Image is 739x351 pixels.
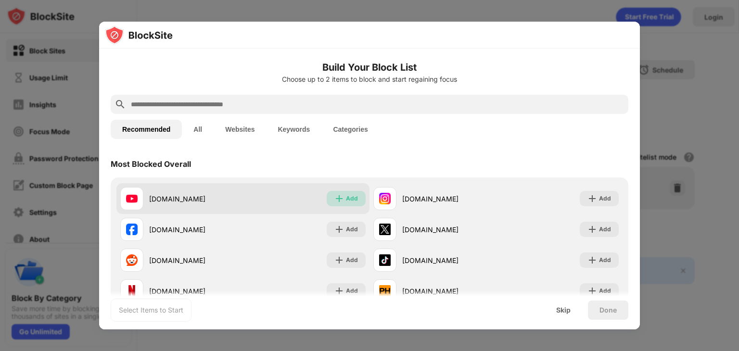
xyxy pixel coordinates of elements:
img: favicons [379,224,391,235]
div: [DOMAIN_NAME] [149,194,243,204]
button: Websites [214,120,266,139]
div: [DOMAIN_NAME] [149,286,243,296]
button: Recommended [111,120,182,139]
div: [DOMAIN_NAME] [402,255,496,265]
img: favicons [379,254,391,266]
div: Done [599,306,617,314]
div: Add [346,194,358,203]
div: [DOMAIN_NAME] [402,286,496,296]
img: favicons [126,285,138,297]
button: Categories [321,120,379,139]
div: Add [599,225,611,234]
img: favicons [126,224,138,235]
img: logo-blocksite.svg [105,25,173,45]
h6: Build Your Block List [111,60,628,75]
div: [DOMAIN_NAME] [149,225,243,235]
button: Keywords [266,120,321,139]
div: Add [599,255,611,265]
img: search.svg [115,99,126,110]
div: [DOMAIN_NAME] [149,255,243,265]
div: Add [599,194,611,203]
img: favicons [126,193,138,204]
div: Add [346,255,358,265]
div: Most Blocked Overall [111,159,191,169]
div: Add [346,225,358,234]
div: [DOMAIN_NAME] [402,225,496,235]
img: favicons [379,193,391,204]
button: All [182,120,214,139]
div: Choose up to 2 items to block and start regaining focus [111,75,628,83]
div: Add [599,286,611,296]
div: Add [346,286,358,296]
div: Select Items to Start [119,305,183,315]
img: favicons [126,254,138,266]
img: favicons [379,285,391,297]
div: Skip [556,306,571,314]
div: [DOMAIN_NAME] [402,194,496,204]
